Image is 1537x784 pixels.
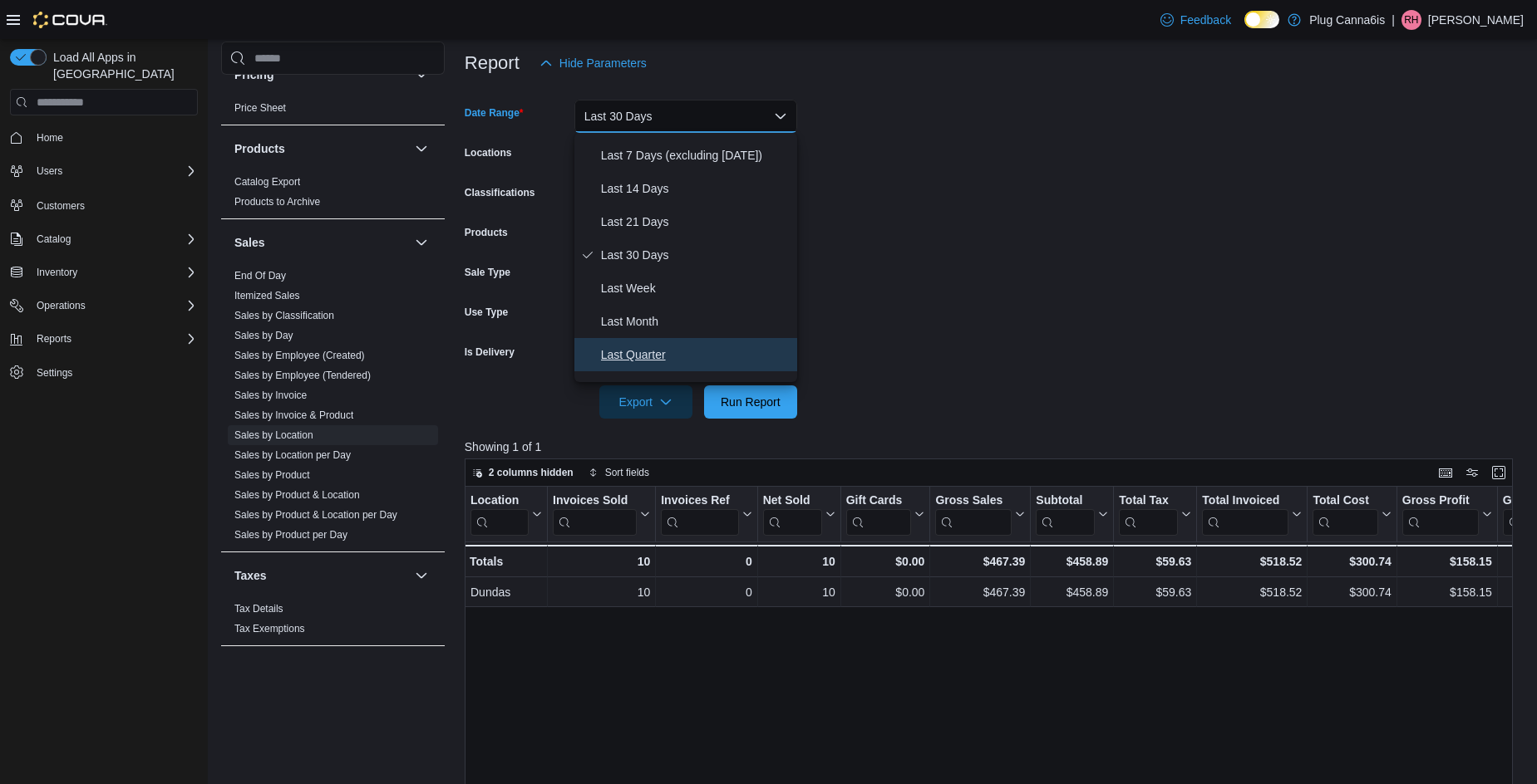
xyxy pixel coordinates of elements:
[30,363,79,383] a: Settings
[37,131,63,145] span: Home
[470,551,542,571] div: Totals
[1202,493,1288,509] div: Total Invoiced
[234,409,353,422] span: Sales by Invoice & Product
[763,582,835,602] div: 10
[234,140,408,157] button: Products
[845,551,924,571] div: $0.00
[1119,582,1191,602] div: $59.63
[221,172,445,218] div: Products
[30,362,198,383] span: Settings
[553,551,650,571] div: 10
[234,529,347,541] a: Sales by Product per Day
[1036,551,1108,571] div: $458.89
[1309,10,1385,30] p: Plug Canna6is
[234,269,286,282] span: End Of Day
[1402,582,1492,602] div: $158.15
[465,266,510,279] label: Sale Type
[1436,463,1456,483] button: Keyboard shortcuts
[3,327,204,350] button: Reports
[465,53,520,73] h3: Report
[3,125,204,149] button: Home
[234,622,305,635] span: Tax Exemptions
[30,262,84,282] button: Inventory
[935,551,1025,571] div: $467.39
[37,199,85,213] span: Customers
[30,296,92,316] button: Operations
[234,102,286,114] a: Price Sheet
[411,566,431,586] button: Taxes
[1154,3,1238,37] a: Feedback
[37,299,86,312] span: Operations
[37,233,71,246] span: Catalog
[601,278,791,298] span: Last Week
[1202,551,1302,571] div: $518.52
[234,429,313,441] a: Sales by Location
[234,468,310,482] span: Sales by Product
[234,623,305,635] a: Tax Exemptions
[221,599,445,645] div: Taxes
[1489,463,1509,483] button: Enter fullscreen
[1036,493,1095,509] div: Subtotal
[30,128,70,148] a: Home
[846,582,925,602] div: $0.00
[762,493,821,509] div: Net Sold
[1402,10,1421,30] div: Ryan Hannaby
[234,429,313,442] span: Sales by Location
[762,493,821,536] div: Net Sold
[234,488,360,502] span: Sales by Product & Location
[234,448,351,462] span: Sales by Location per Day
[30,329,198,349] span: Reports
[762,493,835,536] button: Net Sold
[234,350,365,361] a: Sales by Employee (Created)
[845,493,911,509] div: Gift Cards
[553,493,650,536] button: Invoices Sold
[234,389,307,402] span: Sales by Invoice
[470,493,542,536] button: Location
[1402,493,1479,536] div: Gross Profit
[1392,10,1395,30] p: |
[559,55,647,71] span: Hide Parameters
[234,528,347,541] span: Sales by Product per Day
[3,360,204,385] button: Settings
[37,164,62,178] span: Users
[845,493,911,536] div: Gift Card Sales
[234,196,320,208] a: Products to Archive
[553,493,637,536] div: Invoices Sold
[466,463,580,483] button: 2 columns hidden
[465,106,524,120] label: Date Range
[30,194,198,215] span: Customers
[234,66,408,83] button: Pricing
[465,146,512,159] label: Locations
[411,233,431,252] button: Sales
[30,161,198,181] span: Users
[553,582,650,602] div: 10
[1313,493,1377,509] div: Total Cost
[30,329,78,349] button: Reports
[234,567,267,584] h3: Taxes
[1119,551,1191,571] div: $59.63
[1402,551,1492,571] div: $158.15
[1202,493,1302,536] button: Total Invoiced
[37,266,77,279] span: Inventory
[553,493,637,509] div: Invoices Sold
[3,261,204,284] button: Inventory
[30,127,198,148] span: Home
[1036,582,1108,602] div: $458.89
[234,603,283,615] a: Tax Details
[601,311,791,331] span: Last Month
[721,394,781,410] span: Run Report
[661,493,738,536] div: Invoices Ref
[1180,12,1231,28] span: Feedback
[1119,493,1178,536] div: Total Tax
[533,47,653,80] button: Hide Parameters
[234,290,300,301] a: Itemized Sales
[489,466,574,479] span: 2 columns hidden
[1202,493,1288,536] div: Total Invoiced
[574,100,797,133] button: Last 30 Days
[234,409,353,421] a: Sales by Invoice & Product
[234,195,320,208] span: Products to Archive
[234,176,300,188] a: Catalog Export
[599,385,692,419] button: Export
[234,508,397,522] span: Sales by Product & Location per Day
